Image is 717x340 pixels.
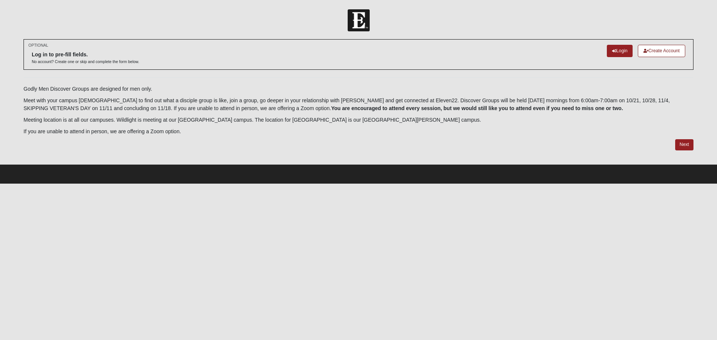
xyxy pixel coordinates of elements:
[24,128,693,135] p: If you are unable to attend in person, we are offering a Zoom option.
[331,105,623,111] b: You are encouraged to attend every session, but we would still like you to attend even if you nee...
[348,9,370,31] img: Church of Eleven22 Logo
[638,45,685,57] a: Create Account
[675,139,693,150] a: Next
[28,43,48,48] small: OPTIONAL
[24,97,693,112] p: Meet with your campus [DEMOGRAPHIC_DATA] to find out what a disciple group is like, join a group,...
[32,52,139,58] h6: Log in to pre-fill fields.
[607,45,633,57] a: Login
[24,116,693,124] p: Meeting location is at all our campuses. Wildlight is meeting at our [GEOGRAPHIC_DATA] campus. Th...
[24,85,693,93] p: Godly Men Discover Groups are designed for men only.
[32,59,139,65] p: No account? Create one or skip and complete the form below.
